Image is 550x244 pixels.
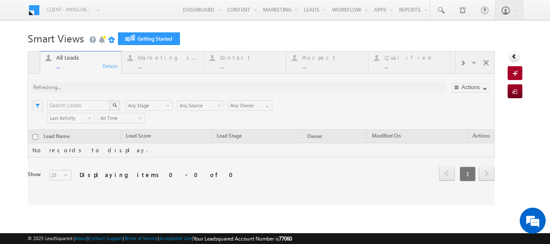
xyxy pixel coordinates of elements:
span: 77060 [279,235,292,242]
a: Contact Support [89,235,123,241]
a: Terms of Service [124,235,158,241]
span: Client - indglobal1 (77060) [47,5,92,14]
span: Your Leadsquared Account Number is [193,235,292,242]
a: Acceptable Use [159,235,192,241]
span: Smart Views [28,31,84,45]
span: © 2025 LeadSquared | | | | | [28,234,292,243]
a: Getting Started [118,32,180,45]
a: About [75,235,87,241]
